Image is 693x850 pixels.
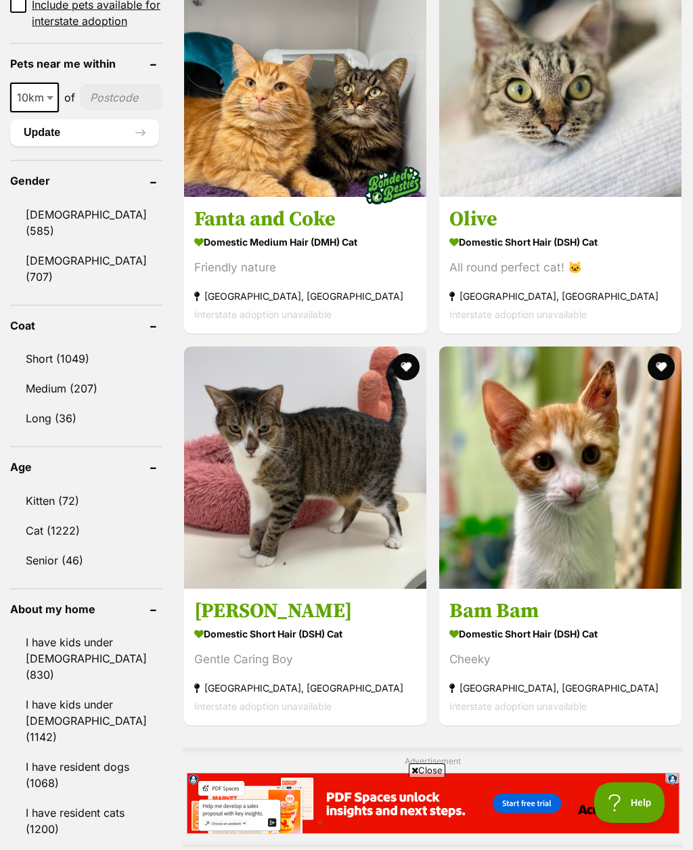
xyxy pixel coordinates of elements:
a: I have kids under [DEMOGRAPHIC_DATA] (830) [10,628,162,689]
iframe: Advertisement [100,782,593,843]
a: Bam Bam Domestic Short Hair (DSH) Cat Cheeky [GEOGRAPHIC_DATA], [GEOGRAPHIC_DATA] Interstate adop... [439,589,681,726]
a: Cat (1222) [10,516,162,545]
a: Short (1049) [10,344,162,373]
header: Gender [10,175,162,187]
a: [DEMOGRAPHIC_DATA] (707) [10,246,162,291]
button: favourite [648,353,675,380]
div: Gentle Caring Boy [194,651,416,669]
a: [DEMOGRAPHIC_DATA] (585) [10,200,162,245]
span: Interstate adoption unavailable [194,701,332,713]
img: Bam Bam - Domestic Short Hair (DSH) Cat [439,346,681,589]
strong: Domestic Medium Hair (DMH) Cat [194,232,416,252]
strong: Domestic Short Hair (DSH) Cat [449,625,671,644]
a: I have resident cats (1200) [10,799,162,843]
header: Age [10,461,162,473]
strong: Domestic Short Hair (DSH) Cat [449,232,671,252]
header: About my home [10,603,162,615]
div: Advertisement [183,748,683,847]
iframe: Help Scout Beacon - Open [594,782,666,823]
h3: Bam Bam [449,599,671,625]
strong: [GEOGRAPHIC_DATA], [GEOGRAPHIC_DATA] [194,679,416,698]
a: Long (36) [10,404,162,432]
a: Kitten (72) [10,487,162,515]
input: postcode [81,85,162,110]
h3: [PERSON_NAME] [194,599,416,625]
a: Fanta and Coke Domestic Medium Hair (DMH) Cat Friendly nature [GEOGRAPHIC_DATA], [GEOGRAPHIC_DATA... [184,196,426,334]
header: Coat [10,319,162,332]
button: Update [10,119,159,146]
span: Close [409,763,445,777]
strong: [GEOGRAPHIC_DATA], [GEOGRAPHIC_DATA] [194,287,416,305]
span: 10km [12,88,58,107]
span: Interstate adoption unavailable [449,309,587,320]
span: of [64,89,75,106]
div: Cheeky [449,651,671,669]
a: Senior (46) [10,546,162,575]
span: Interstate adoption unavailable [194,309,332,320]
header: Pets near me within [10,58,162,70]
h3: Fanta and Coke [194,206,416,232]
button: favourite [393,353,420,380]
a: [PERSON_NAME] Domestic Short Hair (DSH) Cat Gentle Caring Boy [GEOGRAPHIC_DATA], [GEOGRAPHIC_DATA... [184,589,426,726]
a: Olive Domestic Short Hair (DSH) Cat All round perfect cat! 🐱 [GEOGRAPHIC_DATA], [GEOGRAPHIC_DATA]... [439,196,681,334]
a: Medium (207) [10,374,162,403]
img: Thomas - Domestic Short Hair (DSH) Cat [184,346,426,589]
strong: [GEOGRAPHIC_DATA], [GEOGRAPHIC_DATA] [449,287,671,305]
img: bonded besties [359,152,426,219]
div: Friendly nature [194,259,416,277]
h3: Olive [449,206,671,232]
span: Interstate adoption unavailable [449,701,587,713]
a: I have kids under [DEMOGRAPHIC_DATA] (1142) [10,690,162,751]
a: I have resident dogs (1068) [10,753,162,797]
div: All round perfect cat! 🐱 [449,259,671,277]
span: 10km [10,83,59,112]
strong: [GEOGRAPHIC_DATA], [GEOGRAPHIC_DATA] [449,679,671,698]
strong: Domestic Short Hair (DSH) Cat [194,625,416,644]
iframe: Advertisement [187,773,679,834]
